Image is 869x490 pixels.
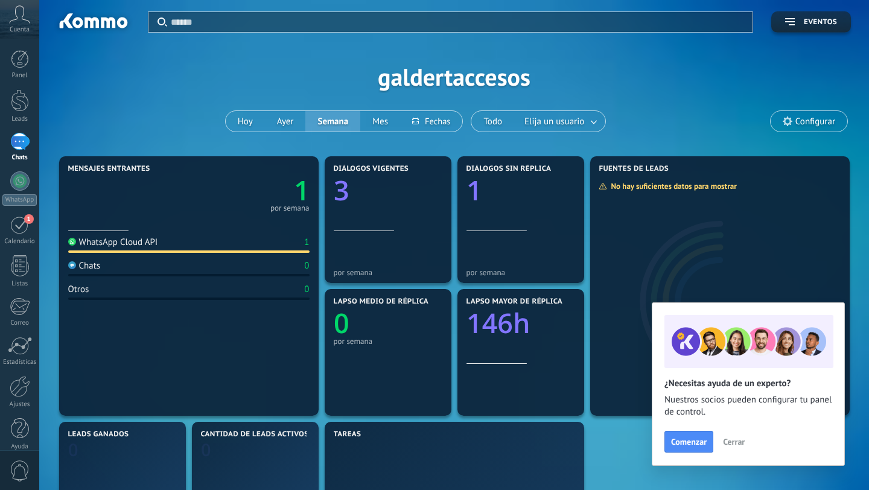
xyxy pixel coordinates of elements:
[68,438,78,462] text: 0
[771,11,851,33] button: Eventos
[2,319,37,327] div: Correo
[334,430,361,439] span: Tareas
[334,172,349,209] text: 3
[522,113,587,130] span: Elija un usuario
[68,165,150,173] span: Mensajes entrantes
[664,378,832,389] h2: ¿Necesitas ayuda de un experto?
[189,172,310,209] a: 1
[68,260,101,272] div: Chats
[471,111,514,132] button: Todo
[599,165,669,173] span: Fuentes de leads
[466,172,482,209] text: 1
[226,111,265,132] button: Hoy
[68,284,89,295] div: Otros
[24,214,34,224] span: 1
[334,305,349,342] text: 0
[201,438,211,462] text: 0
[2,194,37,206] div: WhatsApp
[68,237,158,248] div: WhatsApp Cloud API
[466,268,575,277] div: por semana
[2,401,37,409] div: Ajustes
[2,238,37,246] div: Calendario
[2,443,37,451] div: Ayuda
[270,205,310,211] div: por semana
[360,111,400,132] button: Mes
[2,115,37,123] div: Leads
[2,154,37,162] div: Chats
[305,111,360,132] button: Semana
[723,437,745,446] span: Cerrar
[466,165,552,173] span: Diálogos sin réplica
[466,297,562,306] span: Lapso mayor de réplica
[334,297,429,306] span: Lapso medio de réplica
[294,172,310,209] text: 1
[334,268,442,277] div: por semana
[795,116,835,127] span: Configurar
[68,238,76,246] img: WhatsApp Cloud API
[334,165,409,173] span: Diálogos vigentes
[304,284,309,295] div: 0
[201,430,309,439] span: Cantidad de leads activos
[718,433,750,451] button: Cerrar
[68,261,76,269] img: Chats
[599,181,745,191] div: No hay suficientes datos para mostrar
[334,337,442,346] div: por semana
[2,358,37,366] div: Estadísticas
[466,305,530,342] text: 146h
[671,437,707,446] span: Comenzar
[304,237,309,248] div: 1
[664,431,713,453] button: Comenzar
[265,111,306,132] button: Ayer
[68,430,129,439] span: Leads ganados
[804,18,837,27] span: Eventos
[466,305,575,342] a: 146h
[514,111,605,132] button: Elija un usuario
[664,394,832,418] span: Nuestros socios pueden configurar tu panel de control.
[304,260,309,272] div: 0
[2,280,37,288] div: Listas
[10,26,30,34] span: Cuenta
[2,72,37,80] div: Panel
